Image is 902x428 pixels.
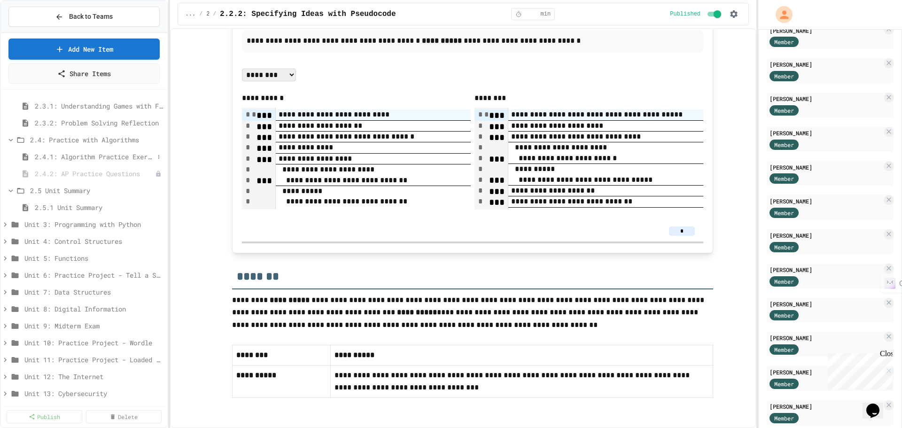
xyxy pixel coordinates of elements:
[213,10,216,18] span: /
[766,4,795,25] div: My Account
[24,389,163,398] span: Unit 13: Cybersecurity
[206,10,209,18] span: 2.2: Algorithms - from Pseudocode to Flowcharts
[774,243,794,251] span: Member
[770,300,882,308] div: [PERSON_NAME]
[30,186,163,195] span: 2.5 Unit Summary
[24,355,163,365] span: Unit 11: Practice Project - Loaded Dice
[154,152,163,162] button: More options
[4,4,65,60] div: Chat with us now!Close
[770,402,882,411] div: [PERSON_NAME]
[24,270,163,280] span: Unit 6: Practice Project - Tell a Story
[24,287,163,297] span: Unit 7: Data Structures
[670,10,700,18] span: Published
[24,219,163,229] span: Unit 3: Programming with Python
[770,60,882,69] div: [PERSON_NAME]
[770,265,882,274] div: [PERSON_NAME]
[770,94,882,103] div: [PERSON_NAME]
[7,410,82,423] a: Publish
[24,253,163,263] span: Unit 5: Functions
[199,10,202,18] span: /
[186,10,196,18] span: ...
[220,8,396,20] span: 2.2.2: Specifying Ideas with Pseudocode
[24,372,163,381] span: Unit 12: The Internet
[24,321,163,331] span: Unit 9: Midterm Exam
[774,106,794,115] span: Member
[770,368,882,376] div: [PERSON_NAME]
[774,277,794,286] span: Member
[770,26,882,35] div: [PERSON_NAME]
[774,380,794,388] span: Member
[24,304,163,314] span: Unit 8: Digital Information
[774,174,794,183] span: Member
[35,118,163,128] span: 2.3.2: Problem Solving Reflection
[774,72,794,80] span: Member
[774,311,794,319] span: Member
[35,101,163,111] span: 2.3.1: Understanding Games with Flowcharts
[824,350,893,389] iframe: chat widget
[774,209,794,217] span: Member
[770,197,882,205] div: [PERSON_NAME]
[35,202,163,212] span: 2.5.1 Unit Summary
[541,10,551,18] span: min
[774,345,794,354] span: Member
[24,338,163,348] span: Unit 10: Practice Project - Wordle
[770,231,882,240] div: [PERSON_NAME]
[770,334,882,342] div: [PERSON_NAME]
[670,8,723,20] div: Content is published and visible to students
[770,163,882,171] div: [PERSON_NAME]
[774,414,794,422] span: Member
[30,135,163,145] span: 2.4: Practice with Algorithms
[8,7,160,27] button: Back to Teams
[24,236,163,246] span: Unit 4: Control Structures
[8,63,160,84] a: Share Items
[86,410,162,423] a: Delete
[770,129,882,137] div: [PERSON_NAME]
[774,38,794,46] span: Member
[69,12,113,22] span: Back to Teams
[155,171,162,177] div: Unpublished
[8,39,160,60] a: Add New Item
[863,390,893,419] iframe: chat widget
[35,152,154,162] span: 2.4.1: Algorithm Practice Exercises
[774,140,794,149] span: Member
[35,169,155,179] span: 2.4.2: AP Practice Questions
